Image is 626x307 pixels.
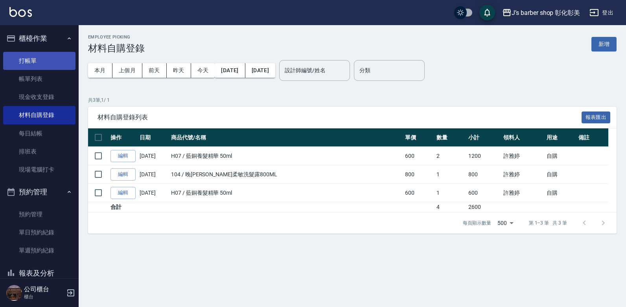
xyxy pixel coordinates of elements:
td: 4 [435,202,466,212]
p: 櫃台 [24,293,64,300]
button: J’s barber shop 彰化彰美 [499,5,583,21]
td: H07 / 藍銅養髮精華 50ml [169,184,403,202]
td: 合計 [109,202,138,212]
p: 第 1–3 筆 共 3 筆 [529,219,567,227]
td: 許雅婷 [501,165,545,184]
button: 前天 [142,63,167,78]
a: 現金收支登錄 [3,88,75,106]
button: 報表匯出 [582,111,611,124]
a: 排班表 [3,143,75,161]
button: [DATE] [245,63,275,78]
td: [DATE] [138,184,169,202]
a: 打帳單 [3,52,75,70]
button: 報表及分析 [3,263,75,283]
h2: Employee Picking [88,35,145,40]
button: 今天 [191,63,215,78]
p: 共 3 筆, 1 / 1 [88,97,617,104]
img: Person [6,285,22,301]
a: 材料自購登錄 [3,106,75,124]
a: 單日預約紀錄 [3,223,75,241]
td: H07 / 藍銅養髮精華 50ml [169,147,403,165]
th: 小計 [466,128,501,147]
th: 數量 [435,128,466,147]
a: 報表匯出 [582,113,611,121]
th: 單價 [403,128,435,147]
button: 上個月 [112,63,142,78]
td: 600 [466,184,501,202]
td: [DATE] [138,147,169,165]
td: 600 [403,147,435,165]
div: 500 [494,212,516,234]
span: 材料自購登錄列表 [98,113,582,121]
td: 1 [435,184,466,202]
a: 單週預約紀錄 [3,241,75,259]
td: 104 / 晚[PERSON_NAME]柔敏洗髮露800ML [169,165,403,184]
a: 編輯 [110,187,136,199]
button: 本月 [88,63,112,78]
th: 日期 [138,128,169,147]
a: 預約管理 [3,205,75,223]
button: 登出 [586,5,617,20]
a: 現場電腦打卡 [3,161,75,179]
button: 預約管理 [3,182,75,202]
td: 自購 [545,147,576,165]
img: Logo [9,7,32,17]
td: 800 [403,165,435,184]
td: 許雅婷 [501,147,545,165]
th: 備註 [576,128,608,147]
td: 600 [403,184,435,202]
td: 自購 [545,165,576,184]
h5: 公司櫃台 [24,285,64,293]
a: 帳單列表 [3,70,75,88]
th: 用途 [545,128,576,147]
td: 許雅婷 [501,184,545,202]
td: [DATE] [138,165,169,184]
p: 每頁顯示數量 [463,219,491,227]
td: 2600 [466,202,501,212]
a: 編輯 [110,150,136,162]
td: 1200 [466,147,501,165]
button: save [479,5,495,20]
div: J’s barber shop 彰化彰美 [512,8,580,18]
td: 1 [435,165,466,184]
button: 昨天 [167,63,191,78]
td: 2 [435,147,466,165]
button: 櫃檯作業 [3,28,75,49]
th: 領料人 [501,128,545,147]
a: 編輯 [110,168,136,181]
th: 商品代號/名稱 [169,128,403,147]
td: 自購 [545,184,576,202]
button: [DATE] [215,63,245,78]
button: 新增 [591,37,617,51]
a: 每日結帳 [3,124,75,143]
h3: 材料自購登錄 [88,43,145,54]
td: 800 [466,165,501,184]
a: 新增 [591,40,617,48]
th: 操作 [109,128,138,147]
